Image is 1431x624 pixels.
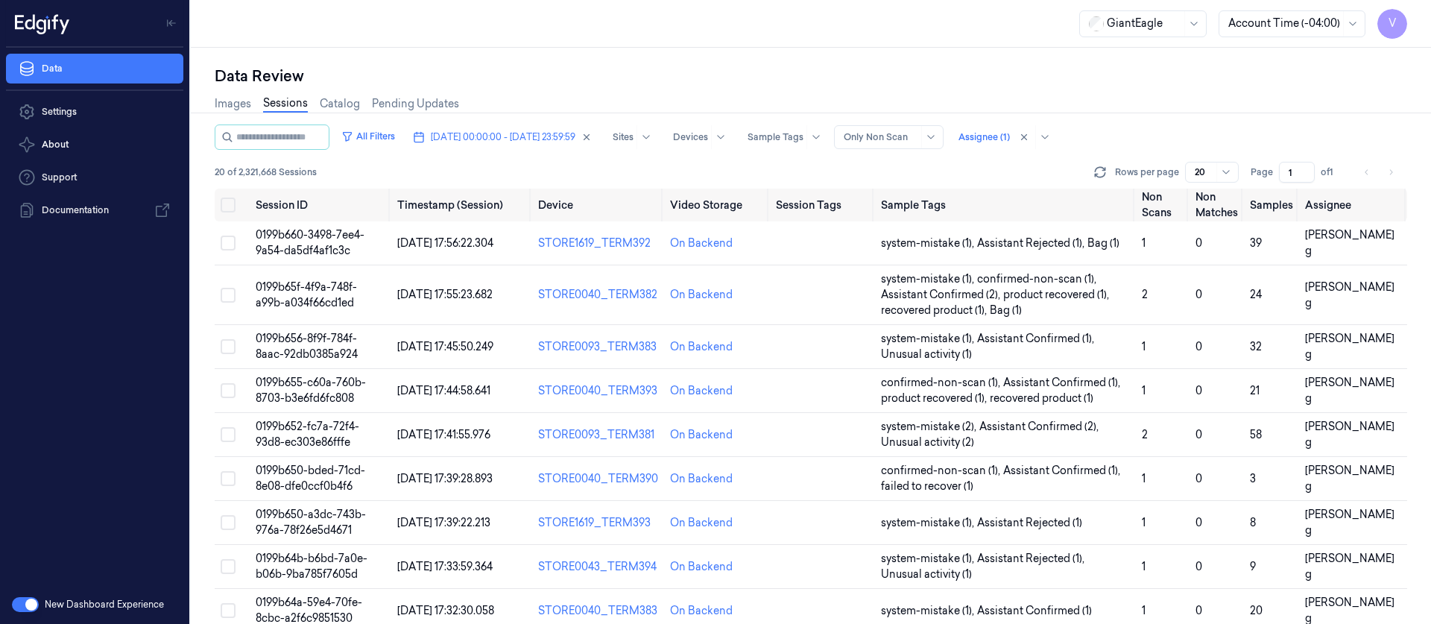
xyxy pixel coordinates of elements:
[391,189,532,221] th: Timestamp (Session)
[538,236,658,251] div: STORE1619_TERM392
[431,130,575,144] span: [DATE] 00:00:00 - [DATE] 23:59:59
[990,303,1022,318] span: Bag (1)
[215,166,317,179] span: 20 of 2,321,668 Sessions
[250,189,391,221] th: Session ID
[538,515,658,531] div: STORE1619_TERM393
[1136,189,1190,221] th: Non Scans
[670,383,733,399] div: On Backend
[256,420,359,449] span: 0199b652-fc7a-72f4-93d8-ec303e86fffe
[881,391,990,406] span: product recovered (1) ,
[990,391,1093,406] span: recovered product (1)
[221,427,236,442] button: Select row
[1250,236,1262,250] span: 39
[1142,384,1146,397] span: 1
[256,280,357,309] span: 0199b65f-4f9a-748f-a99b-a034f66cd1ed
[670,287,733,303] div: On Backend
[1377,9,1407,39] button: V
[875,189,1136,221] th: Sample Tags
[1251,166,1273,179] span: Page
[881,236,977,251] span: system-mistake (1) ,
[1115,166,1179,179] p: Rows per page
[881,347,972,362] span: Unusual activity (1)
[977,551,1087,567] span: Assistant Rejected (1) ,
[670,515,733,531] div: On Backend
[6,195,183,225] a: Documentation
[1250,604,1263,617] span: 20
[538,339,658,355] div: STORE0093_TERM383
[881,463,1003,479] span: confirmed-non-scan (1) ,
[221,383,236,398] button: Select row
[6,163,183,192] a: Support
[221,559,236,574] button: Select row
[256,228,364,257] span: 0199b660-3498-7ee4-9a54-da5df4af1c3c
[397,604,494,617] span: [DATE] 17:32:30.058
[1250,340,1262,353] span: 32
[538,603,658,619] div: STORE0040_TERM383
[1142,340,1146,353] span: 1
[256,508,366,537] span: 0199b650-a3dc-743b-976a-78f26e5d4671
[159,11,183,35] button: Toggle Navigation
[670,471,733,487] div: On Backend
[1003,375,1123,391] span: Assistant Confirmed (1) ,
[1305,376,1394,405] span: [PERSON_NAME] g
[538,559,658,575] div: STORE0043_TERM394
[1142,560,1146,573] span: 1
[977,271,1099,287] span: confirmed-non-scan (1) ,
[221,471,236,486] button: Select row
[6,130,183,160] button: About
[670,427,733,443] div: On Backend
[538,383,658,399] div: STORE0040_TERM393
[977,331,1097,347] span: Assistant Confirmed (1) ,
[1195,428,1202,441] span: 0
[1250,516,1256,529] span: 8
[1195,288,1202,301] span: 0
[1195,516,1202,529] span: 0
[1195,340,1202,353] span: 0
[335,125,401,148] button: All Filters
[1305,420,1394,449] span: [PERSON_NAME] g
[977,515,1082,531] span: Assistant Rejected (1)
[1321,166,1345,179] span: of 1
[881,287,1003,303] span: Assistant Confirmed (2) ,
[215,96,251,112] a: Images
[372,96,459,112] a: Pending Updates
[397,428,490,441] span: [DATE] 17:41:55.976
[881,603,977,619] span: system-mistake (1) ,
[1142,516,1146,529] span: 1
[670,603,733,619] div: On Backend
[256,464,365,493] span: 0199b650-bded-71cd-8e08-dfe0ccf0b4f6
[1250,384,1260,397] span: 21
[1305,552,1394,581] span: [PERSON_NAME] g
[221,603,236,618] button: Select row
[221,288,236,303] button: Select row
[1305,332,1394,361] span: [PERSON_NAME] g
[881,479,973,494] span: failed to recover (1)
[770,189,875,221] th: Session Tags
[881,551,977,567] span: system-mistake (1) ,
[1250,288,1262,301] span: 24
[670,236,733,251] div: On Backend
[397,236,493,250] span: [DATE] 17:56:22.304
[6,97,183,127] a: Settings
[6,54,183,83] a: Data
[538,287,658,303] div: STORE0040_TERM382
[979,419,1102,435] span: Assistant Confirmed (2) ,
[1356,162,1401,183] nav: pagination
[397,384,490,397] span: [DATE] 17:44:58.641
[1305,508,1394,537] span: [PERSON_NAME] g
[397,516,490,529] span: [DATE] 17:39:22.213
[221,198,236,212] button: Select all
[221,515,236,530] button: Select row
[221,339,236,354] button: Select row
[397,340,493,353] span: [DATE] 17:45:50.249
[397,472,493,485] span: [DATE] 17:39:28.893
[881,271,977,287] span: system-mistake (1) ,
[1305,228,1394,257] span: [PERSON_NAME] g
[977,236,1087,251] span: Assistant Rejected (1) ,
[1195,560,1202,573] span: 0
[977,603,1092,619] span: Assistant Confirmed (1)
[1299,189,1407,221] th: Assignee
[532,189,664,221] th: Device
[1305,280,1394,309] span: [PERSON_NAME] g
